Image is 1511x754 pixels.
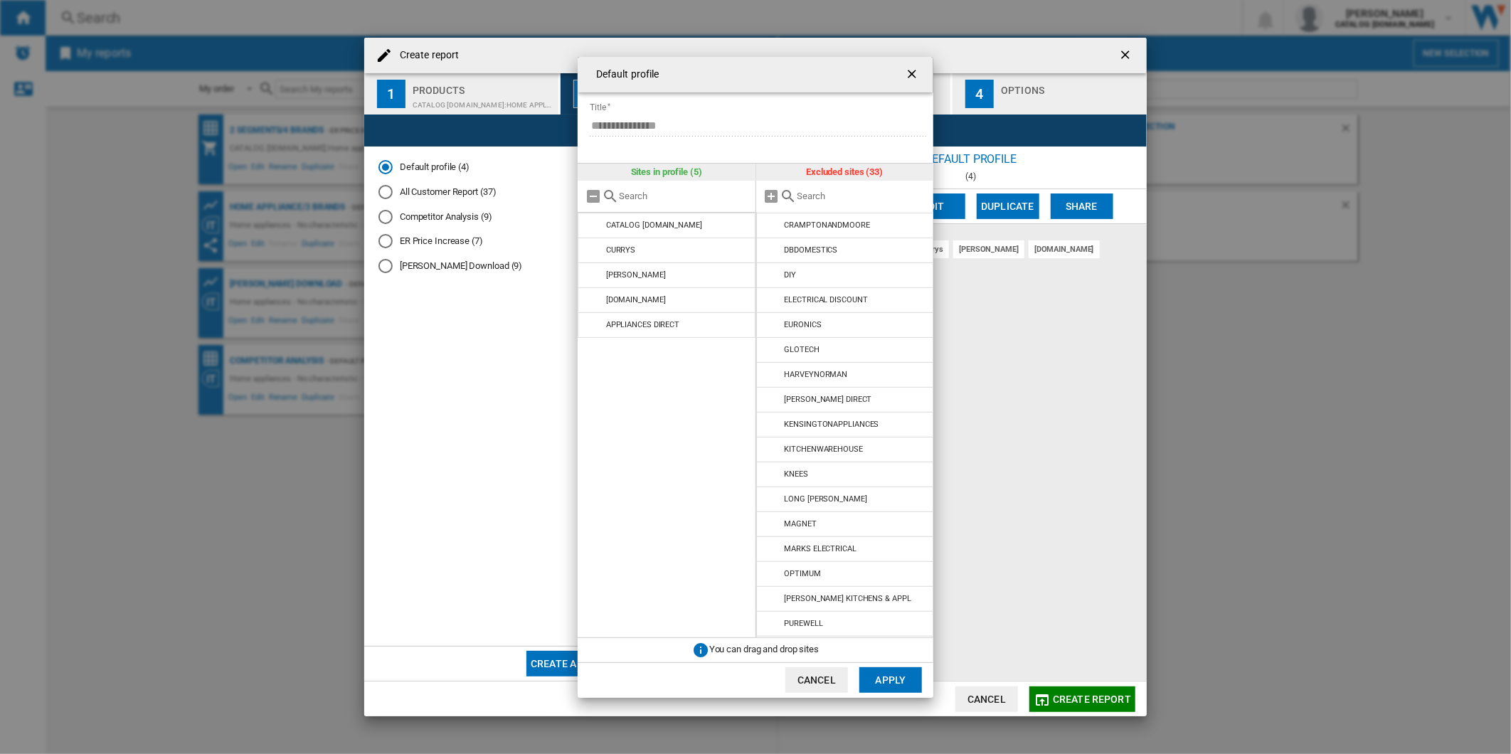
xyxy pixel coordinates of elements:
[606,245,635,255] div: CURRYS
[619,191,748,201] input: Search
[784,494,866,504] div: LONG [PERSON_NAME]
[784,370,847,379] div: HARVEYNORMAN
[784,420,879,429] div: KENSINGTONAPPLIANCES
[784,445,862,454] div: KITCHENWAREHOUSE
[589,68,659,82] h4: Default profile
[784,221,869,230] div: CRAMPTONANDMOORE
[606,295,666,304] div: [DOMAIN_NAME]
[709,644,819,654] span: You can drag and drop sites
[606,320,679,329] div: APPLIANCES DIRECT
[784,519,816,529] div: MAGNET
[784,544,856,553] div: MARKS ELECTRICAL
[784,270,796,280] div: DIY
[859,667,922,693] button: Apply
[784,569,820,578] div: OPTIMUM
[578,164,755,181] div: Sites in profile (5)
[763,188,780,205] md-icon: Add all
[784,245,837,255] div: DBDOMESTICS
[784,320,821,329] div: EURONICS
[784,594,911,603] div: [PERSON_NAME] KITCHENS & APPL
[797,191,927,201] input: Search
[606,270,666,280] div: [PERSON_NAME]
[784,345,819,354] div: GLOTECH
[606,221,702,230] div: CATALOG [DOMAIN_NAME]
[784,469,808,479] div: KNEES
[756,164,934,181] div: Excluded sites (33)
[785,667,848,693] button: Cancel
[899,60,928,89] button: getI18NText('BUTTONS.CLOSE_DIALOG')
[585,188,602,205] md-icon: Remove all
[784,395,871,404] div: [PERSON_NAME] DIRECT
[905,67,922,84] ng-md-icon: getI18NText('BUTTONS.CLOSE_DIALOG')
[784,619,822,628] div: PUREWELL
[784,295,867,304] div: ELECTRICAL DISCOUNT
